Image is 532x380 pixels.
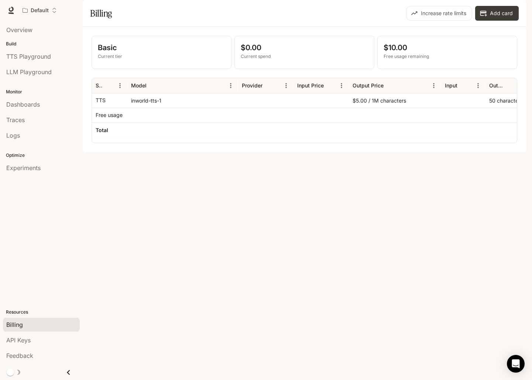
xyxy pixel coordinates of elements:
[297,82,324,89] div: Input Price
[384,80,395,91] button: Sort
[127,93,238,108] div: inworld-tts-1
[384,42,511,53] p: $10.00
[19,3,60,18] button: Open workspace menu
[114,80,126,91] button: Menu
[325,80,336,91] button: Sort
[103,80,114,91] button: Sort
[507,355,525,373] div: Open Intercom Messenger
[349,93,441,108] div: $5.00 / 1M characters
[458,80,469,91] button: Sort
[96,111,123,119] p: Free usage
[241,53,368,60] p: Current spend
[31,7,49,14] p: Default
[242,82,262,89] div: Provider
[147,80,158,91] button: Sort
[445,82,457,89] div: Input
[98,42,225,53] p: Basic
[98,53,225,60] p: Current tier
[473,80,484,91] button: Menu
[263,80,274,91] button: Sort
[96,127,108,134] h6: Total
[241,42,368,53] p: $0.00
[406,6,472,21] button: Increase rate limits
[96,82,103,89] div: Service
[96,97,106,104] p: TTS
[475,6,519,21] button: Add card
[281,80,292,91] button: Menu
[353,82,384,89] div: Output Price
[384,53,511,60] p: Free usage remaining
[90,6,112,21] h1: Billing
[485,93,530,108] div: 50 characters
[336,80,347,91] button: Menu
[225,80,236,91] button: Menu
[428,80,439,91] button: Menu
[489,82,505,89] div: Output
[131,82,147,89] div: Model
[506,80,517,91] button: Sort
